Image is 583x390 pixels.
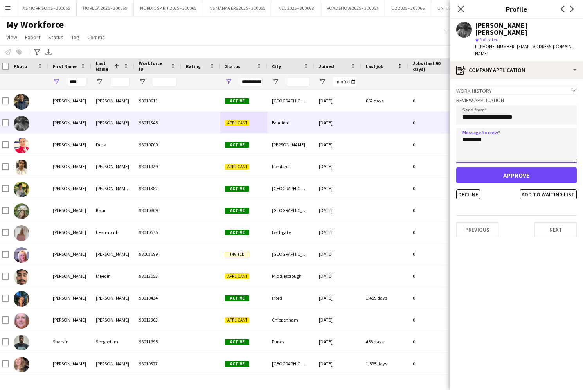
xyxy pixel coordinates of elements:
div: 0 [408,353,459,374]
div: [DATE] [314,287,361,309]
button: Approve [456,167,577,183]
div: [PERSON_NAME] [48,199,91,221]
div: 98012303 [134,309,181,331]
img: Shariq Meedin [14,269,29,285]
input: Last Name Filter Input [110,77,130,86]
div: [PERSON_NAME] [91,90,134,111]
button: Next [534,222,577,237]
input: First Name Filter Input [67,77,86,86]
div: Romford [267,156,314,177]
div: [PERSON_NAME] [PERSON_NAME] [91,178,134,199]
div: 0 [408,112,459,133]
div: Seegoolam [91,331,134,352]
div: 852 days [361,90,408,111]
button: Add to waiting list [520,189,577,199]
div: [DATE] [314,309,361,331]
div: Middlesbrough [267,265,314,287]
div: Kaur [91,199,134,221]
span: Not rated [480,36,498,42]
span: Export [25,34,40,41]
img: Sharon McGonigle [14,247,29,263]
div: [PERSON_NAME] [48,221,91,243]
div: 98010611 [134,90,181,111]
span: | [EMAIL_ADDRESS][DOMAIN_NAME] [475,43,574,56]
span: First Name [53,63,77,69]
div: [DATE] [314,221,361,243]
div: 0 [408,287,459,309]
img: Ali Sharaiz Ghafoor [14,160,29,175]
div: Ilford [267,287,314,309]
div: [PERSON_NAME] [91,309,134,331]
div: [PERSON_NAME] [48,156,91,177]
span: Invited [225,252,249,257]
div: 98011382 [134,178,181,199]
span: Jobs (last 90 days) [413,60,445,72]
div: Purley [267,331,314,352]
div: [PERSON_NAME] [48,309,91,331]
span: Tag [71,34,79,41]
div: 98010809 [134,199,181,221]
h3: Profile [450,4,583,14]
h3: Review Application [456,97,577,104]
button: NEC 2025 - 300068 [272,0,320,16]
img: Sharlotte Patel [14,291,29,307]
button: UNI TOUR - 300067 [431,0,481,16]
app-action-btn: Advanced filters [32,47,42,57]
div: [PERSON_NAME] [48,134,91,155]
span: t. [PHONE_NUMBER] [475,43,516,49]
button: Open Filter Menu [272,78,279,85]
div: Bathgate [267,221,314,243]
div: 98012053 [134,265,181,287]
button: Open Filter Menu [53,78,60,85]
div: 98012348 [134,112,181,133]
span: Comms [87,34,105,41]
div: 0 [408,156,459,177]
img: SHARON PENWELL [14,313,29,329]
div: [PERSON_NAME] [48,178,91,199]
div: 98010327 [134,353,181,374]
button: NS MORRISONS - 300065 [16,0,77,16]
img: Sharon Manoranjan Arokiya Prasath [14,116,29,131]
div: [DATE] [314,156,361,177]
span: Photo [14,63,27,69]
div: Sharvin [48,331,91,352]
img: Sharon Das John Das Prasanna [14,182,29,197]
span: Active [225,98,249,104]
div: [GEOGRAPHIC_DATA] [267,199,314,221]
button: Previous [456,222,498,237]
span: Active [225,186,249,192]
span: Active [225,361,249,367]
button: ROADSHOW 2025 - 300067 [320,0,385,16]
span: Last Name [96,60,111,72]
div: 0 [408,309,459,331]
a: Status [45,32,67,42]
a: Tag [68,32,83,42]
div: 98003699 [134,243,181,265]
div: Meedin [91,265,134,287]
span: Active [225,295,249,301]
div: [DATE] [314,243,361,265]
button: Open Filter Menu [319,78,326,85]
div: [PERSON_NAME] [91,353,134,374]
input: Joined Filter Input [333,77,356,86]
div: 0 [408,199,459,221]
span: Applicant [225,317,249,323]
a: Export [22,32,43,42]
div: 98011698 [134,331,181,352]
img: Sharen Kaur [14,203,29,219]
span: Joined [319,63,334,69]
div: [PERSON_NAME] [48,265,91,287]
div: [PERSON_NAME] [91,156,134,177]
div: [PERSON_NAME] [48,90,91,111]
div: [GEOGRAPHIC_DATA] [267,243,314,265]
div: 465 days [361,331,408,352]
div: [DATE] [314,134,361,155]
button: NORDIC SPIRIT 2025 - 300065 [134,0,203,16]
div: [DATE] [314,90,361,111]
div: [PERSON_NAME] [48,112,91,133]
div: 0 [408,178,459,199]
div: 0 [408,243,459,265]
input: Workforce ID Filter Input [153,77,176,86]
div: 0 [408,90,459,111]
div: [PERSON_NAME] [267,134,314,155]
